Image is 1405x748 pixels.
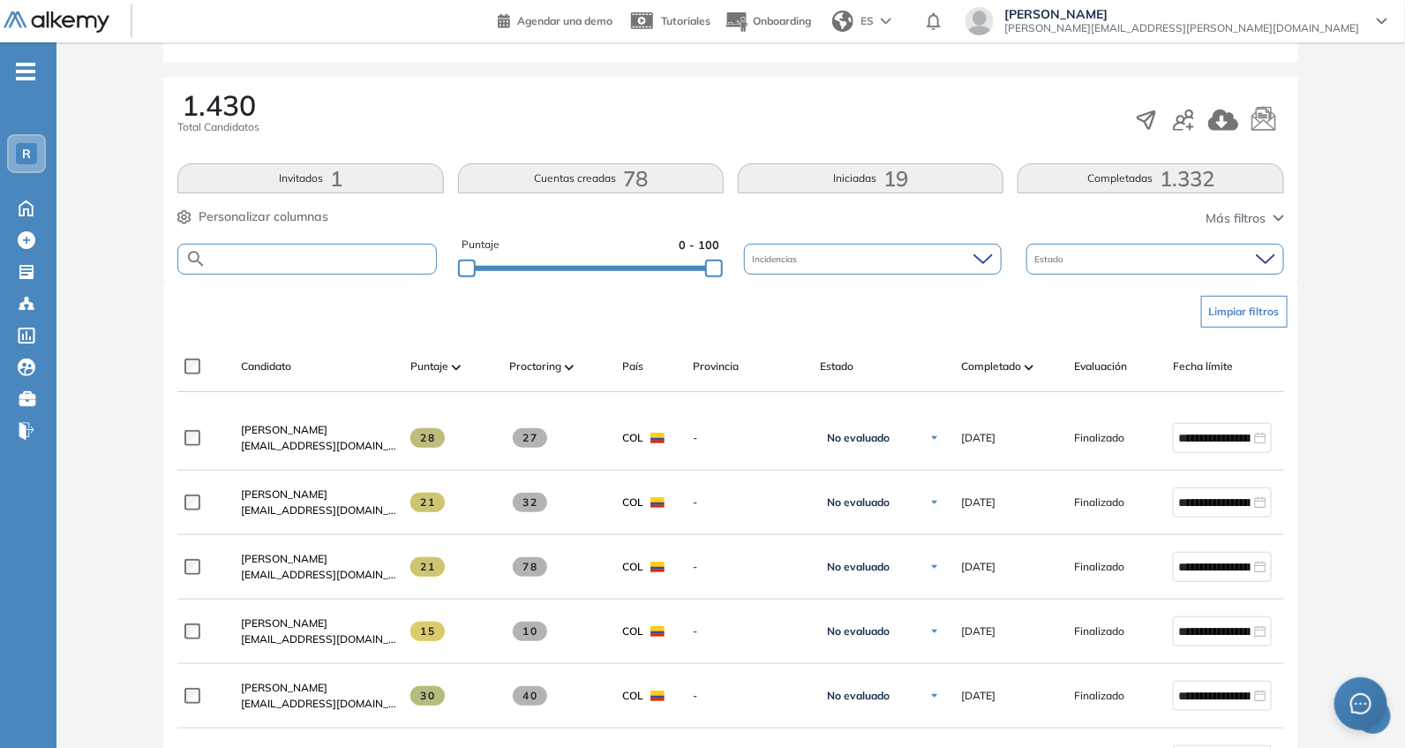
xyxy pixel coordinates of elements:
span: Proctoring [509,359,561,374]
span: [EMAIL_ADDRESS][DOMAIN_NAME] [241,567,396,583]
span: Provincia [693,359,739,374]
span: 27 [513,428,547,448]
span: Más filtros [1206,209,1266,228]
span: [PERSON_NAME] [241,423,327,436]
span: [DATE] [961,430,996,446]
span: [EMAIL_ADDRESS][DOMAIN_NAME] [241,502,396,518]
span: Finalizado [1074,430,1124,446]
span: COL [622,559,643,575]
a: Agendar una demo [498,9,612,30]
img: Ícono de flecha [929,626,940,637]
span: No evaluado [827,689,890,703]
span: COL [622,430,643,446]
img: [missing "en.ARROW_ALT" translation] [1025,365,1033,370]
span: No evaluado [827,431,890,445]
img: Logo [4,11,109,34]
img: [missing "en.ARROW_ALT" translation] [565,365,574,370]
span: 78 [513,557,547,577]
span: Finalizado [1074,559,1124,575]
span: Completado [961,359,1021,374]
button: Limpiar filtros [1201,296,1288,328]
span: [PERSON_NAME] [241,681,327,694]
span: [PERSON_NAME] [241,487,327,501]
span: [EMAIL_ADDRESS][DOMAIN_NAME] [241,631,396,647]
span: Estado [1035,253,1068,266]
span: País [622,359,643,374]
span: 1.430 [182,91,256,119]
img: Ícono de flecha [929,433,940,443]
span: Estado [820,359,853,374]
img: world [832,11,853,32]
span: Candidato [241,359,291,374]
img: COL [650,433,665,443]
span: Personalizar columnas [199,208,328,226]
span: [EMAIL_ADDRESS][DOMAIN_NAME] [241,438,396,454]
img: COL [650,497,665,508]
span: Incidencias [753,253,801,266]
button: Onboarding [725,3,811,41]
img: Ícono de flecha [929,497,940,508]
a: [PERSON_NAME] [241,422,396,438]
span: No evaluado [827,624,890,638]
span: 32 [513,493,547,512]
a: [PERSON_NAME] [241,487,396,502]
span: - [693,623,806,639]
span: Tutoriales [661,14,710,27]
img: COL [650,691,665,701]
span: 21 [410,493,445,512]
span: ES [860,13,874,29]
span: [DATE] [961,688,996,704]
span: - [693,430,806,446]
span: [PERSON_NAME] [1004,7,1359,21]
span: 21 [410,557,445,577]
a: [PERSON_NAME] [241,616,396,631]
button: Personalizar columnas [177,208,328,226]
span: Finalizado [1074,688,1124,704]
span: R [22,147,31,161]
span: [PERSON_NAME] [241,616,327,630]
span: Onboarding [753,14,811,27]
img: arrow [881,18,891,25]
button: Invitados1 [177,163,443,193]
img: COL [650,626,665,637]
span: 10 [513,622,547,641]
img: COL [650,562,665,572]
span: - [693,495,806,510]
span: Total Candidatos [177,119,259,135]
span: No evaluado [827,495,890,510]
span: [DATE] [961,495,996,510]
span: 30 [410,686,445,706]
a: [PERSON_NAME] [241,680,396,696]
span: Finalizado [1074,495,1124,510]
img: Ícono de flecha [929,562,940,572]
span: [PERSON_NAME][EMAIL_ADDRESS][PERSON_NAME][DOMAIN_NAME] [1004,21,1359,35]
span: 15 [410,622,445,641]
span: - [693,559,806,575]
img: [missing "en.ARROW_ALT" translation] [452,365,461,370]
a: [PERSON_NAME] [241,551,396,567]
div: Estado [1026,244,1284,275]
span: - [693,688,806,704]
button: Completadas1.332 [1018,163,1283,193]
div: Incidencias [744,244,1002,275]
span: Finalizado [1074,623,1124,639]
span: 0 - 100 [679,237,719,253]
span: COL [622,623,643,639]
span: [EMAIL_ADDRESS][DOMAIN_NAME] [241,696,396,712]
span: COL [622,688,643,704]
button: Cuentas creadas78 [458,163,724,193]
span: No evaluado [827,560,890,574]
span: [PERSON_NAME] [241,552,327,565]
span: Evaluación [1074,359,1127,374]
span: Puntaje [410,359,448,374]
span: message [1350,693,1371,714]
button: Más filtros [1206,209,1284,228]
span: Fecha límite [1173,359,1233,374]
i: - [16,70,35,73]
button: Iniciadas19 [738,163,1003,193]
img: Ícono de flecha [929,691,940,701]
img: SEARCH_ALT [185,248,207,270]
span: 28 [410,428,445,448]
span: [DATE] [961,559,996,575]
span: 40 [513,686,547,706]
